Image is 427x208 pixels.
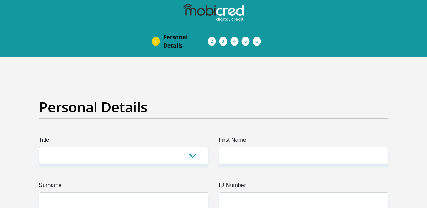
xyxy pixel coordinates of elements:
label: ID Number [219,181,388,192]
h2: Personal Details [39,99,388,116]
input: First Name [219,147,388,164]
label: Surname [39,181,208,192]
img: mobicred logo [183,4,243,22]
a: PersonalDetails [158,30,214,53]
label: First Name [219,136,388,147]
span: Personal Details [163,33,208,50]
label: Title [39,136,208,147]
